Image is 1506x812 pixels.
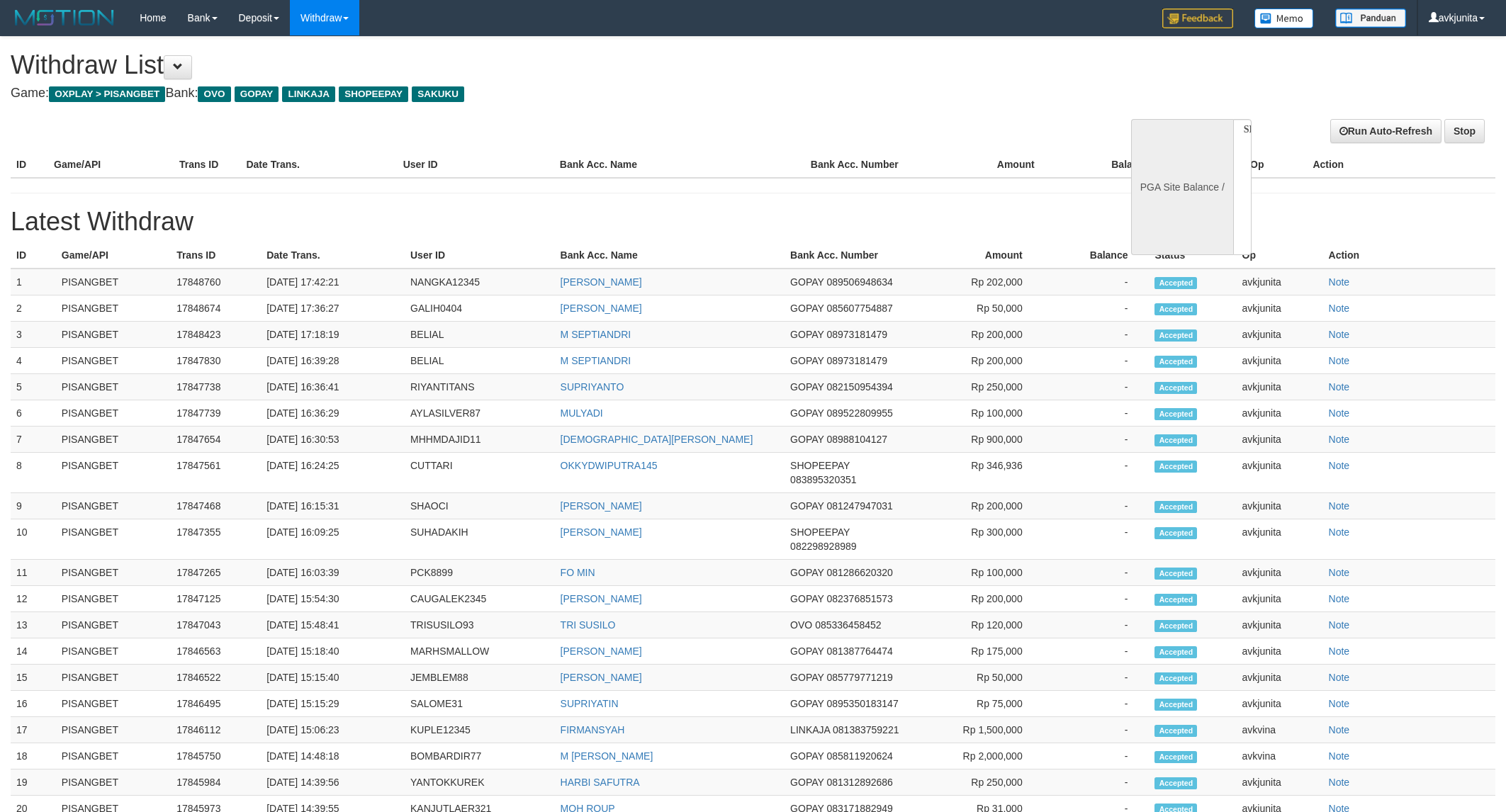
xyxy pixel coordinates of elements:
td: avkjunita [1237,374,1323,400]
span: Accepted [1154,594,1197,606]
td: PISANGBET [56,295,171,322]
td: 8 [11,453,56,493]
td: Rp 200,000 [919,493,1043,519]
th: Bank Acc. Number [805,152,931,178]
td: - [1044,519,1150,560]
th: Game/API [56,242,171,269]
a: Note [1329,381,1350,393]
td: [DATE] 17:42:21 [261,269,405,295]
a: FO MIN [561,567,595,578]
td: avkjunita [1237,348,1323,374]
td: 19 [11,769,56,796]
td: SHAOCI [405,493,555,519]
span: SHOPEEPAY [790,460,850,471]
th: Balance [1044,242,1150,269]
td: Rp 300,000 [919,519,1043,560]
td: PISANGBET [56,348,171,374]
td: [DATE] 15:48:41 [261,612,405,638]
td: 17848674 [171,295,261,322]
td: PISANGBET [56,493,171,519]
td: Rp 200,000 [919,586,1043,612]
td: KUPLE12345 [405,717,555,743]
a: FIRMANSYAH [561,724,625,735]
td: 14 [11,638,56,665]
th: Trans ID [174,152,240,178]
td: PISANGBET [56,374,171,400]
img: MOTION_logo.png [11,7,118,28]
span: Accepted [1154,434,1197,446]
td: 17847043 [171,612,261,638]
span: 08973181479 [826,355,887,366]
td: - [1044,295,1150,322]
span: GOPAY [790,500,824,512]
th: Trans ID [171,242,261,269]
td: [DATE] 14:48:18 [261,743,405,769]
a: TRI SUSILO [561,619,616,631]
th: Status [1149,242,1236,269]
td: 17847561 [171,453,261,493]
a: Note [1329,276,1350,288]
span: GOPAY [790,672,824,683]
a: [PERSON_NAME] [561,276,642,288]
td: MARHSMALLOW [405,638,555,665]
td: 11 [11,560,56,586]
span: 085607754887 [826,303,892,314]
td: [DATE] 16:36:29 [261,400,405,427]
div: PGA Site Balance / [1131,119,1233,255]
td: - [1044,322,1150,348]
a: Note [1329,698,1350,709]
td: Rp 2,000,000 [919,743,1043,769]
td: [DATE] 17:36:27 [261,295,405,322]
th: Balance [1056,152,1171,178]
span: 082376851573 [826,593,892,604]
td: 7 [11,427,56,453]
td: PISANGBET [56,586,171,612]
td: [DATE] 16:39:28 [261,348,405,374]
span: GOPAY [790,434,824,445]
td: [DATE] 15:18:40 [261,638,405,665]
td: MHHMDAJID11 [405,427,555,453]
span: 081383759221 [833,724,899,735]
td: Rp 250,000 [919,769,1043,796]
td: SUHADAKIH [405,519,555,560]
span: Accepted [1154,501,1197,513]
td: Rp 75,000 [919,691,1043,717]
td: avkjunita [1237,612,1323,638]
td: - [1044,400,1150,427]
th: User ID [405,242,555,269]
h1: Latest Withdraw [11,208,1495,236]
span: Accepted [1154,356,1197,368]
span: Accepted [1154,461,1197,473]
span: LINKAJA [282,86,335,102]
th: Amount [931,152,1056,178]
td: 17847265 [171,560,261,586]
td: Rp 50,000 [919,665,1043,691]
td: 17846112 [171,717,261,743]
a: Stop [1444,119,1485,143]
td: Rp 175,000 [919,638,1043,665]
td: - [1044,665,1150,691]
td: avkvina [1237,717,1323,743]
td: 15 [11,665,56,691]
td: Rp 50,000 [919,295,1043,322]
th: Amount [919,242,1043,269]
td: - [1044,743,1150,769]
td: avkjunita [1237,769,1323,796]
th: Date Trans. [261,242,405,269]
td: - [1044,348,1150,374]
td: [DATE] 17:18:19 [261,322,405,348]
span: GOPAY [790,698,824,709]
td: 17847468 [171,493,261,519]
td: 17847125 [171,586,261,612]
a: OKKYDWIPUTRA145 [561,460,658,471]
a: Note [1329,567,1350,578]
span: 08988104127 [826,434,887,445]
a: Note [1329,407,1350,419]
td: 17846563 [171,638,261,665]
span: GOPAY [790,329,824,340]
td: Rp 346,936 [919,453,1043,493]
td: Rp 100,000 [919,400,1043,427]
a: Note [1329,526,1350,538]
td: Rp 120,000 [919,612,1043,638]
td: PISANGBET [56,519,171,560]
